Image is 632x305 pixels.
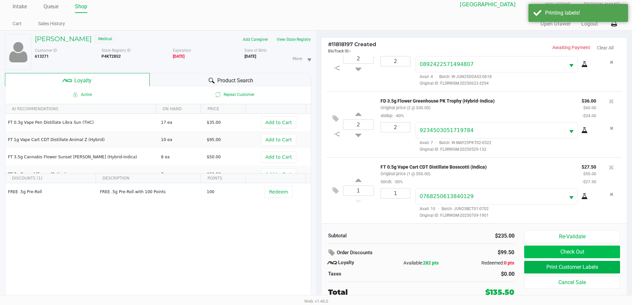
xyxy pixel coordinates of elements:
[381,97,572,104] p: FD 3.5g Flower Greenhouse PK Trophy (Hybrid-Indica)
[35,54,49,59] b: 613271
[582,97,596,104] p: $36.00
[524,261,620,273] button: Print Customer Labels
[415,74,492,79] span: Avail: 4 Batch: W-JUN25DDA02-0618
[485,287,514,298] div: $135.50
[420,61,474,67] span: 0892422571494807
[272,34,311,45] button: View State Registry
[207,155,221,159] span: $50.00
[5,91,158,99] span: Active
[265,137,292,142] span: Add to Cart
[433,140,439,145] span: ·
[607,122,616,134] button: Remove the package from the orderLine
[545,1,584,8] span: WOLVERINE
[201,104,246,114] th: PRICE
[204,183,249,200] td: 100
[393,113,404,118] span: -40%
[460,1,522,9] span: [GEOGRAPHIC_DATA]
[392,179,403,184] span: -50%
[261,168,296,180] button: Add to Cart
[5,174,96,183] th: DISCOUNTS (1)
[381,113,404,118] small: 40dep:
[158,114,204,131] td: 17 ea
[459,247,514,258] div: $99.50
[5,114,158,131] td: FT 0.3g Vape Pen Distillate Libra Sun (THC)
[158,148,204,166] td: 8 ea
[584,1,619,8] span: [PERSON_NAME]
[13,2,27,11] a: Intake
[565,56,578,72] button: Select
[328,49,350,53] span: BioTrack ID:
[173,54,184,59] b: Medical card expired
[420,193,474,199] span: 0768250613840129
[71,91,79,99] inline-svg: Active loyalty member
[328,232,416,240] div: Subtotal
[269,189,288,194] span: Redeem
[582,113,596,118] small: -$24.00
[5,174,311,283] div: Data table
[102,48,131,53] span: State Registry ID
[540,20,571,28] button: Open Drawer
[5,148,158,166] td: FT 3.5g Cannabis Flower Sunset [PERSON_NAME] (Hybrid-Indica)
[328,259,390,267] div: Loyalty
[13,20,22,28] a: Cart
[381,163,572,170] p: FT 0.5g Vape Cart CDT Distillate Bosscotti (Indica)
[328,41,332,47] span: #
[583,105,596,110] small: $60.00
[415,80,596,86] span: Original ID: FLSRWGM-20250623-3294
[261,151,296,163] button: Add to Cart
[35,48,57,53] span: Customer ID
[328,247,449,259] div: Order Discounts
[74,77,92,85] span: Loyalty
[581,20,598,28] button: Logout
[426,232,515,240] div: $235.00
[524,276,620,289] button: Cancel Sale
[304,299,328,304] span: Web: v1.40.0
[582,179,596,184] small: -$27.50
[265,154,292,160] span: Add to Cart
[415,212,596,218] span: Original ID: FLSRWGM-20250709-1901
[350,49,351,53] span: -
[331,64,343,72] inline-svg: Split item qty to new line
[201,174,246,183] th: POINTS
[245,48,267,53] span: Date of Birth
[381,171,430,176] small: Original price (1 @ $55.00)
[261,116,296,128] button: Add to Cart
[452,260,514,267] div: Redeemed:
[207,120,221,125] span: $35.00
[390,260,452,267] div: Available:
[102,54,121,59] b: P4KT2852
[420,127,474,133] span: 9234503051719784
[583,171,596,176] small: $55.00
[331,130,343,138] inline-svg: Split item qty to new line
[265,186,292,198] button: Redeem
[290,50,314,67] li: More
[524,230,620,243] button: Re-Validate
[381,179,403,184] small: 50cdt:
[504,260,514,266] span: 0 pts
[97,183,204,200] td: FREE .5g Pre-Roll with 100 Points
[474,44,590,51] p: Awaiting Payment
[607,56,616,68] button: Remove the package from the orderLine
[426,270,515,278] div: $0.00
[415,206,489,211] span: Avail: 10 Batch: JUN25BCT01-0702
[524,246,620,258] button: Check Out
[423,260,439,266] span: 282 pts
[582,163,596,170] p: $27.50
[597,44,613,51] button: Clear All
[565,189,578,204] button: Select
[261,134,296,146] button: Add to Cart
[565,122,578,138] button: Select
[433,74,439,79] span: ·
[381,105,430,110] small: Original price (2 @ $30.00)
[607,188,616,200] button: Remove the package from the orderLine
[293,56,303,62] span: More
[328,41,376,47] span: 11818197 Created
[5,131,158,148] td: FT 1g Vape Cart CDT Distillate Animal Z (Hybrid)
[5,166,158,183] td: FT 7g Ground Flower (Sativa)
[173,48,191,53] span: Expiration
[217,77,253,85] span: Product Search
[328,270,416,278] div: Taxes
[328,287,446,298] div: Total
[158,91,311,99] span: Repeat Customer
[95,35,115,43] span: Medical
